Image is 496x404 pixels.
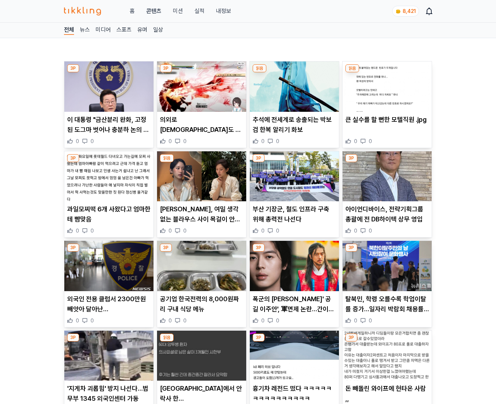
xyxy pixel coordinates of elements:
[276,317,279,324] span: 0
[342,240,432,327] div: 3P 탈북민, 학령 오를수록 학업이탈률 증가…일자리 박람회 채용률 8% 탈북민, 학령 오를수록 학업이탈률 증가…일자리 박람회 채용률 8% 0 0
[354,317,357,324] span: 0
[160,384,243,404] p: [GEOGRAPHIC_DATA]에서 안락사 한 [DEMOGRAPHIC_DATA]..
[91,138,94,145] span: 0
[67,115,151,135] p: 이 대통령 "금산분리 완화, 고정된 도그마 벗어나 충분하 논의 뒤따르길"
[250,331,339,381] img: 흉기차 레전드 떴다 ㅋㅋㅋㅋㅋㅋㅋㅋㅋㅋㅋㅋㅋㅋㅋ
[345,384,429,404] p: 돈 빼돌린 와이프에 현타온 사람 ,,
[137,26,147,35] a: 유머
[354,138,357,145] span: 0
[194,7,205,15] a: 실적
[64,26,74,35] a: 전체
[160,244,172,252] div: 3P
[261,138,265,145] span: 0
[183,227,187,234] span: 0
[160,294,243,314] p: 공기업 한국전력의 8,000원짜리 구내 식당 메뉴
[250,151,339,202] img: 부산 기장군, 철도 인프라 구축 위해 총력전 나선다
[253,334,265,341] div: 3P
[342,61,432,148] div: 읽음 큰 실수를 할 뻔한 모텔직원 .jpg 큰 실수를 할 뻔한 모텔직원 .jpg 0 0
[64,241,153,291] img: 외국인 전용 클럽서 2300만원 빼앗아 달아난 외국인
[169,317,172,324] span: 0
[369,227,372,234] span: 0
[91,317,94,324] span: 0
[67,154,79,162] div: 3P
[249,151,339,238] div: 3P 부산 기장군, 철도 인프라 구축 위해 총력전 나선다 부산 기장군, 철도 인프라 구축 위해 총력전 나선다 0 0
[395,9,401,14] img: coin
[157,61,247,148] div: 3P 의외로 일본인들도 인정하는 나루토 드립 의외로 [DEMOGRAPHIC_DATA]도 인정하는 나루토 드립 0 0
[64,7,101,15] img: 티끌링
[345,294,429,314] p: 탈북민, 학령 오를수록 학업이탈률 증가…일자리 박람회 채용률 8%
[76,227,79,234] span: 0
[345,64,359,72] div: 읽음
[342,151,432,238] div: 3P 아이언디바이스, 전략기획그룹 총괄에 전 DB하이텍 상무 영입 아이언디바이스, 전략기획그룹 총괄에 전 DB하이텍 상무 영입 0 0
[250,241,339,291] img: 폭군의 셰프' 공길 이주안', 軍면제 논란…간이식 70% 절제 “母 위해 내린 선택"(+병역 면제, 논란, 근황)
[253,204,336,224] p: 부산 기장군, 철도 인프라 구축 위해 총력전 나선다
[183,317,187,324] span: 0
[249,61,339,148] div: 읽음 추석에 전세계로 송출되는 박보검 한복 알리기 화보 추석에 전세계로 송출되는 박보검 한복 알리기 화보 0 0
[345,334,357,341] div: 3P
[76,317,79,324] span: 0
[146,7,161,15] a: 콘텐츠
[157,331,246,381] img: 스위스에서 안락사 한 한국인..
[67,334,79,341] div: 3P
[67,64,79,72] div: 3P
[64,61,154,148] div: 3P 이 대통령 "금산분리 완화, 고정된 도그마 벗어나 충분하 논의 뒤따르길" 이 대통령 "금산분리 완화, 고정된 도그마 벗어나 충분하 논의 뒤따르길" 0 0
[253,294,336,314] p: 폭군의 [PERSON_NAME]' 공길 이주안', 軍면제 논란…간이식 70% 절제 “母 위해 내린 선택"(+병역 면제, [GEOGRAPHIC_DATA], 근황)
[160,204,243,224] p: [PERSON_NAME], 여밀 생각 없는 블라우스 사이 목걸이 안착…고급진 섹시미
[261,227,265,234] span: 0
[253,244,265,252] div: 3P
[91,227,94,234] span: 0
[345,244,357,252] div: 3P
[153,26,163,35] a: 일상
[345,154,357,162] div: 3P
[160,334,174,341] div: 읽음
[276,227,279,234] span: 0
[67,384,151,404] p: '지게차 괴롭힘' 방지 나선다…법무부 1345 외국인센터 가동
[343,241,432,291] img: 탈북민, 학령 오를수록 학업이탈률 증가…일자리 박람회 채용률 8%
[261,317,265,324] span: 0
[343,331,432,381] img: 돈 빼돌린 와이프에 현타온 사람 ,,
[253,154,265,162] div: 3P
[253,115,336,135] p: 추석에 전세계로 송출되는 박보검 한복 알리기 화보
[343,151,432,202] img: 아이언디바이스, 전략기획그룹 총괄에 전 DB하이텍 상무 영입
[80,26,90,35] a: 뉴스
[64,331,153,381] img: '지게차 괴롭힘' 방지 나선다…법무부 1345 외국인센터 가동
[64,61,153,112] img: 이 대통령 "금산분리 완화, 고정된 도그마 벗어나 충분하 논의 뒤따르길"
[403,8,416,14] span: 8,421
[253,64,266,72] div: 읽음
[392,6,418,17] a: coin 8,421
[183,138,187,145] span: 0
[253,384,336,404] p: 흉기차 레전드 떴다 ㅋㅋㅋㅋㅋㅋㅋㅋㅋㅋㅋㅋㅋㅋㅋ
[157,151,247,238] div: 읽음 문가영, 여밀 생각 없는 블라우스 사이 목걸이 안착…고급진 섹시미 [PERSON_NAME], 여밀 생각 없는 블라우스 사이 목걸이 안착…고급진 섹시미 0 0
[249,240,339,327] div: 3P 폭군의 셰프' 공길 이주안', 軍면제 논란…간이식 70% 절제 “母 위해 내린 선택"(+병역 면제, 논란, 근황) 폭군의 [PERSON_NAME]' 공길 이주안', 軍면...
[64,151,154,238] div: 3P 과일모찌떡 6개 사왔다고 엄마한테 뺨맞음 과일모찌떡 6개 사왔다고 엄마한테 뺨맞음 0 0
[160,154,174,162] div: 읽음
[216,7,231,15] a: 내정보
[345,204,429,224] p: 아이언디바이스, 전략기획그룹 총괄에 전 DB하이텍 상무 영입
[250,61,339,112] img: 추석에 전세계로 송출되는 박보검 한복 알리기 화보
[130,7,135,15] a: 홈
[116,26,132,35] a: 스포츠
[96,26,111,35] a: 미디어
[369,317,372,324] span: 0
[64,240,154,327] div: 3P 외국인 전용 클럽서 2300만원 빼앗아 달아난 외국인 외국인 전용 클럽서 2300만원 빼앗아 달아난 [DEMOGRAPHIC_DATA] 0 0
[160,64,172,72] div: 3P
[160,115,243,135] p: 의외로 [DEMOGRAPHIC_DATA]도 인정하는 나루토 드립
[169,138,172,145] span: 0
[169,227,172,234] span: 0
[67,294,151,314] p: 외국인 전용 클럽서 2300만원 빼앗아 달아난 [DEMOGRAPHIC_DATA]
[173,7,183,15] button: 미션
[76,138,79,145] span: 0
[64,151,153,202] img: 과일모찌떡 6개 사왔다고 엄마한테 뺨맞음
[67,204,151,224] p: 과일모찌떡 6개 사왔다고 엄마한테 뺨맞음
[157,151,246,202] img: 문가영, 여밀 생각 없는 블라우스 사이 목걸이 안착…고급진 섹시미
[157,61,246,112] img: 의외로 일본인들도 인정하는 나루토 드립
[276,138,279,145] span: 0
[354,227,357,234] span: 0
[369,138,372,145] span: 0
[343,61,432,112] img: 큰 실수를 할 뻔한 모텔직원 .jpg
[345,115,429,125] p: 큰 실수를 할 뻔한 모텔직원 .jpg
[157,240,247,327] div: 3P 공기업 한국전력의 8,000원짜리 구내 식당 메뉴 공기업 한국전력의 8,000원짜리 구내 식당 메뉴 0 0
[157,241,246,291] img: 공기업 한국전력의 8,000원짜리 구내 식당 메뉴
[67,244,79,252] div: 3P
